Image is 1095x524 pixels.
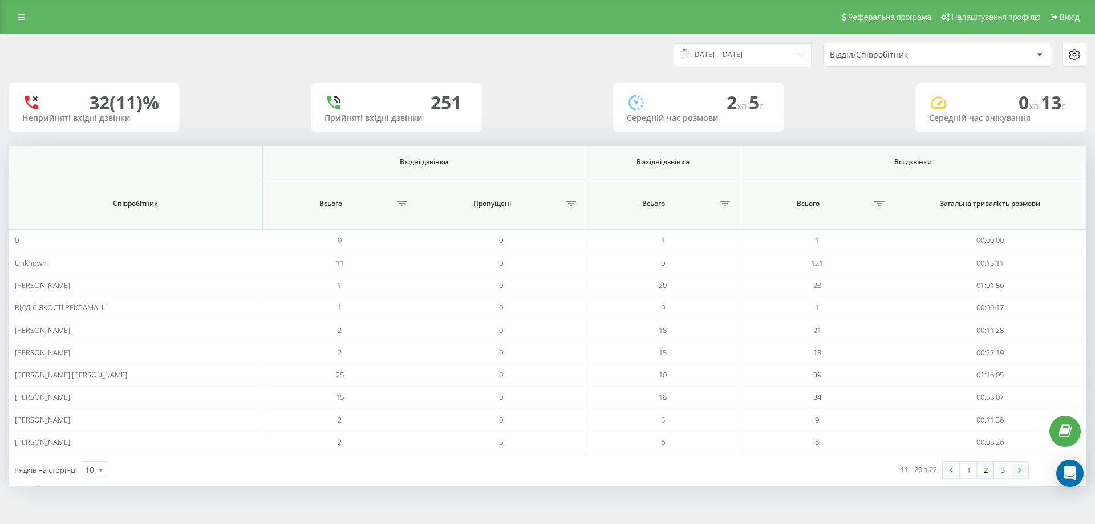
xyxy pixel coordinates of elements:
span: 2 [338,347,342,358]
span: 2 [338,437,342,447]
span: 20 [659,280,667,290]
div: Середній час розмови [627,113,770,123]
div: 251 [431,92,461,113]
span: Unknown [15,258,47,268]
span: 0 [1019,90,1041,115]
span: ВІДДІЛ ЯКОСТІ РЕКЛАМАЦІЇ [15,302,107,312]
span: [PERSON_NAME] [15,437,70,447]
span: Всього [746,199,871,208]
span: 6 [661,437,665,447]
span: 1 [815,302,819,312]
a: 3 [994,462,1011,478]
span: 1 [338,302,342,312]
span: c [759,100,764,112]
span: 0 [499,258,503,268]
span: 34 [813,392,821,402]
div: Відділ/Співробітник [830,50,966,60]
span: [PERSON_NAME] [15,347,70,358]
span: 0 [661,302,665,312]
span: 8 [815,437,819,447]
a: 1 [960,462,977,478]
span: 0 [15,235,19,245]
span: 0 [499,280,503,290]
td: 00:11:28 [894,319,1087,341]
td: 01:16:05 [894,364,1087,386]
span: [PERSON_NAME] [PERSON_NAME] [15,369,127,380]
span: 18 [813,347,821,358]
span: 18 [659,392,667,402]
span: 9 [815,415,819,425]
span: 5 [749,90,764,115]
span: 13 [1041,90,1066,115]
span: хв [737,100,749,112]
td: 00:53:07 [894,386,1087,408]
span: 2 [338,415,342,425]
span: 0 [499,325,503,335]
span: 1 [338,280,342,290]
span: [PERSON_NAME] [15,415,70,425]
div: Середній час очікування [929,113,1073,123]
span: 5 [499,437,503,447]
td: 01:01:56 [894,274,1087,296]
span: Вхідні дзвінки [284,157,564,166]
div: 32 (11)% [89,92,159,113]
span: Всього [269,199,394,208]
span: хв [1029,100,1041,112]
a: 2 [977,462,994,478]
td: 00:00:00 [894,229,1087,251]
div: Прийняті вхідні дзвінки [325,113,468,123]
div: Open Intercom Messenger [1056,460,1084,487]
span: Всі дзвінки [763,157,1064,166]
span: 10 [659,369,667,380]
span: [PERSON_NAME] [15,280,70,290]
span: 2 [727,90,749,115]
span: 15 [336,392,344,402]
span: Налаштування профілю [951,13,1040,22]
span: 25 [336,369,344,380]
span: 0 [499,235,503,245]
div: 11 - 20 з 22 [901,464,937,475]
span: 5 [661,415,665,425]
span: Співробітник [26,199,244,208]
span: c [1061,100,1066,112]
span: 121 [811,258,823,268]
span: 0 [499,347,503,358]
span: Рядків на сторінці [14,465,77,475]
div: Неприйняті вхідні дзвінки [22,113,166,123]
span: 39 [813,369,821,380]
span: Загальна тривалість розмови [909,199,1071,208]
span: 2 [338,325,342,335]
td: 00:13:11 [894,251,1087,274]
span: Пропущені [423,199,562,208]
span: 0 [338,235,342,245]
td: 00:00:17 [894,296,1087,319]
td: 00:11:36 [894,409,1087,431]
div: 10 [85,464,94,476]
span: 0 [499,415,503,425]
span: [PERSON_NAME] [15,325,70,335]
span: 11 [336,258,344,268]
span: Всього [592,199,716,208]
span: 18 [659,325,667,335]
span: Вихідні дзвінки [599,157,727,166]
span: 0 [499,392,503,402]
td: 00:27:19 [894,342,1087,364]
td: 00:05:26 [894,431,1087,453]
span: Реферальна програма [848,13,932,22]
span: 0 [499,369,503,380]
span: 1 [661,235,665,245]
span: Вихід [1060,13,1080,22]
span: 23 [813,280,821,290]
span: 15 [659,347,667,358]
span: 0 [661,258,665,268]
span: [PERSON_NAME] [15,392,70,402]
span: 21 [813,325,821,335]
span: 0 [499,302,503,312]
span: 1 [815,235,819,245]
